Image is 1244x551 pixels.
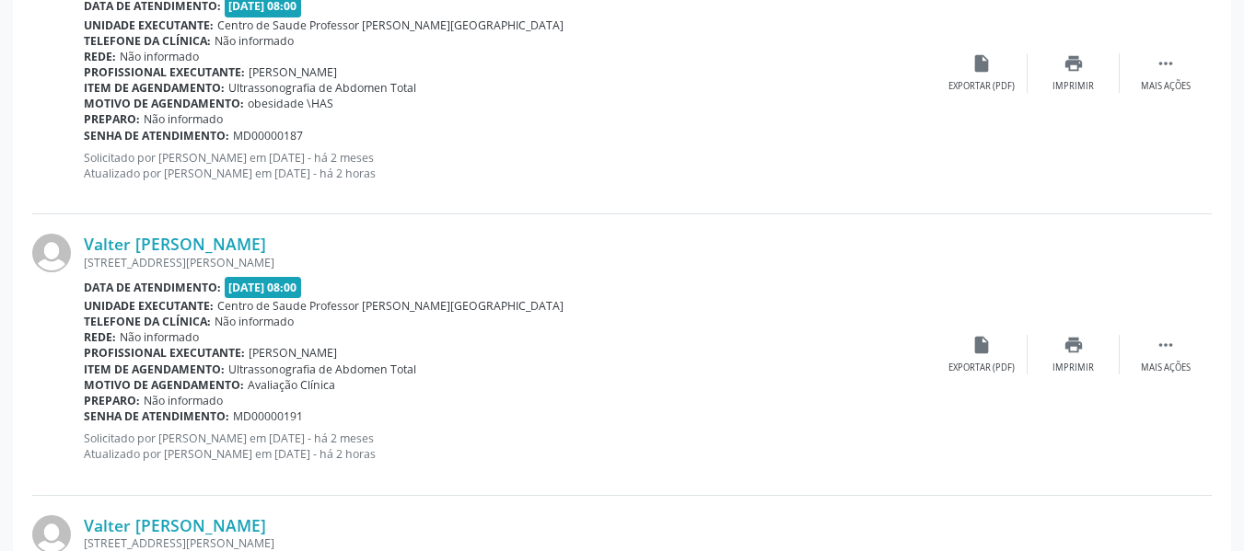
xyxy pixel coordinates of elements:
span: [DATE] 08:00 [225,277,302,298]
a: Valter [PERSON_NAME] [84,234,266,254]
span: Não informado [120,49,199,64]
i:  [1156,335,1176,355]
i:  [1156,53,1176,74]
div: [STREET_ADDRESS][PERSON_NAME] [84,535,936,551]
p: Solicitado por [PERSON_NAME] em [DATE] - há 2 meses Atualizado por [PERSON_NAME] em [DATE] - há 2... [84,430,936,462]
span: Não informado [215,33,294,49]
span: Centro de Saude Professor [PERSON_NAME][GEOGRAPHIC_DATA] [217,298,564,314]
b: Motivo de agendamento: [84,96,244,111]
i: print [1064,53,1084,74]
b: Rede: [84,49,116,64]
b: Profissional executante: [84,64,245,80]
span: Centro de Saude Professor [PERSON_NAME][GEOGRAPHIC_DATA] [217,17,564,33]
span: [PERSON_NAME] [249,64,337,80]
b: Item de agendamento: [84,362,225,377]
b: Unidade executante: [84,298,214,314]
span: Avaliação Clínica [248,377,335,393]
b: Senha de atendimento: [84,408,229,424]
span: [PERSON_NAME] [249,345,337,361]
div: [STREET_ADDRESS][PERSON_NAME] [84,255,936,270]
div: Exportar (PDF) [948,80,1015,93]
span: Não informado [120,329,199,345]
i: insert_drive_file [971,335,992,355]
img: img [32,234,71,272]
span: Ultrassonografia de Abdomen Total [228,362,416,377]
div: Imprimir [1052,362,1094,374]
b: Item de agendamento: [84,80,225,96]
i: insert_drive_file [971,53,992,74]
span: Não informado [215,314,294,329]
b: Telefone da clínica: [84,33,211,49]
span: MD00000187 [233,128,303,143]
span: obesidade \HAS [248,96,333,111]
i: print [1064,335,1084,355]
div: Mais ações [1141,80,1191,93]
div: Exportar (PDF) [948,362,1015,374]
b: Preparo: [84,111,140,127]
span: Não informado [144,393,223,408]
b: Telefone da clínica: [84,314,211,329]
b: Motivo de agendamento: [84,377,244,393]
span: MD00000191 [233,408,303,424]
p: Solicitado por [PERSON_NAME] em [DATE] - há 2 meses Atualizado por [PERSON_NAME] em [DATE] - há 2... [84,150,936,181]
b: Rede: [84,329,116,345]
b: Preparo: [84,393,140,408]
b: Senha de atendimento: [84,128,229,143]
span: Não informado [144,111,223,127]
span: Ultrassonografia de Abdomen Total [228,80,416,96]
b: Data de atendimento: [84,280,221,295]
b: Unidade executante: [84,17,214,33]
b: Profissional executante: [84,345,245,361]
div: Imprimir [1052,80,1094,93]
div: Mais ações [1141,362,1191,374]
a: Valter [PERSON_NAME] [84,515,266,535]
